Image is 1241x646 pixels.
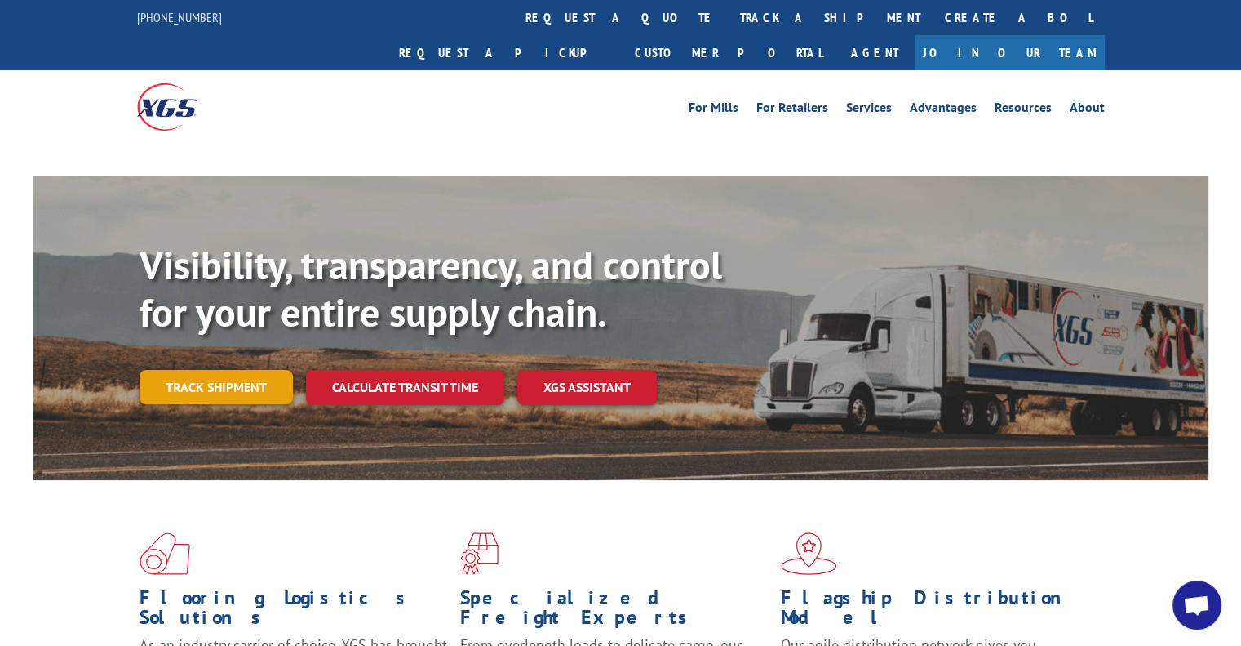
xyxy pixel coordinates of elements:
a: Customer Portal [623,35,835,70]
a: Request a pickup [387,35,623,70]
a: XGS ASSISTANT [517,370,657,405]
a: Track shipment [140,370,293,404]
img: xgs-icon-focused-on-flooring-red [460,532,499,575]
a: Calculate transit time [306,370,504,405]
h1: Specialized Freight Experts [460,588,769,635]
h1: Flooring Logistics Solutions [140,588,448,635]
img: xgs-icon-flagship-distribution-model-red [781,532,837,575]
a: Resources [995,101,1052,119]
h1: Flagship Distribution Model [781,588,1089,635]
img: xgs-icon-total-supply-chain-intelligence-red [140,532,190,575]
a: About [1070,101,1105,119]
div: Open chat [1172,581,1221,630]
a: Services [846,101,892,119]
b: Visibility, transparency, and control for your entire supply chain. [140,239,722,337]
a: Advantages [910,101,977,119]
a: Agent [835,35,915,70]
a: For Mills [689,101,738,119]
a: [PHONE_NUMBER] [137,9,222,25]
a: For Retailers [756,101,828,119]
a: Join Our Team [915,35,1105,70]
